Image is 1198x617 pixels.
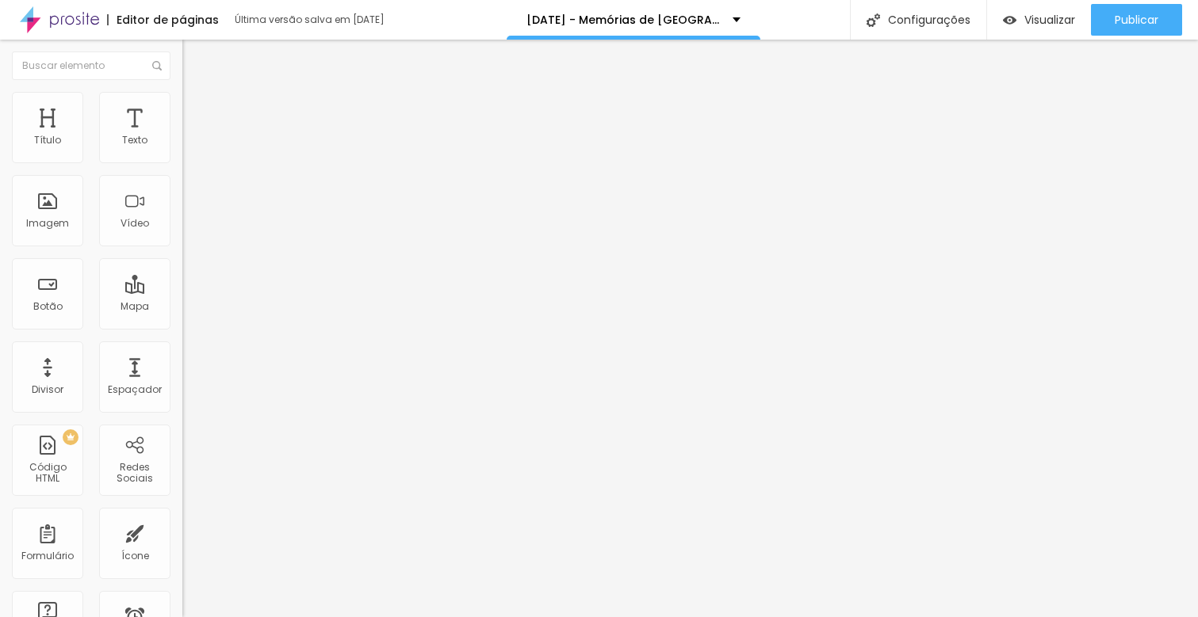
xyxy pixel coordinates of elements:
button: Publicar [1091,4,1182,36]
button: Visualizar [987,4,1091,36]
div: Botão [33,301,63,312]
div: Texto [122,135,147,146]
p: [DATE] - Memórias de [GEOGRAPHIC_DATA] [526,14,721,25]
div: Redes Sociais [103,462,166,485]
img: Icone [867,13,880,27]
div: Vídeo [121,218,149,229]
div: Divisor [32,384,63,395]
span: Visualizar [1024,13,1075,26]
input: Buscar elemento [12,51,170,80]
div: Mapa [121,301,149,312]
span: Publicar [1115,13,1158,26]
img: view-1.svg [1003,13,1016,27]
div: Título [34,135,61,146]
div: Espaçador [108,384,162,395]
div: Código HTML [16,462,78,485]
div: Ícone [121,550,149,562]
div: Editor de páginas [107,14,219,25]
div: Formulário [21,550,74,562]
div: Última versão salva em [DATE] [235,15,417,25]
iframe: Editor [182,40,1198,617]
img: Icone [152,61,162,70]
div: Imagem [26,218,69,229]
